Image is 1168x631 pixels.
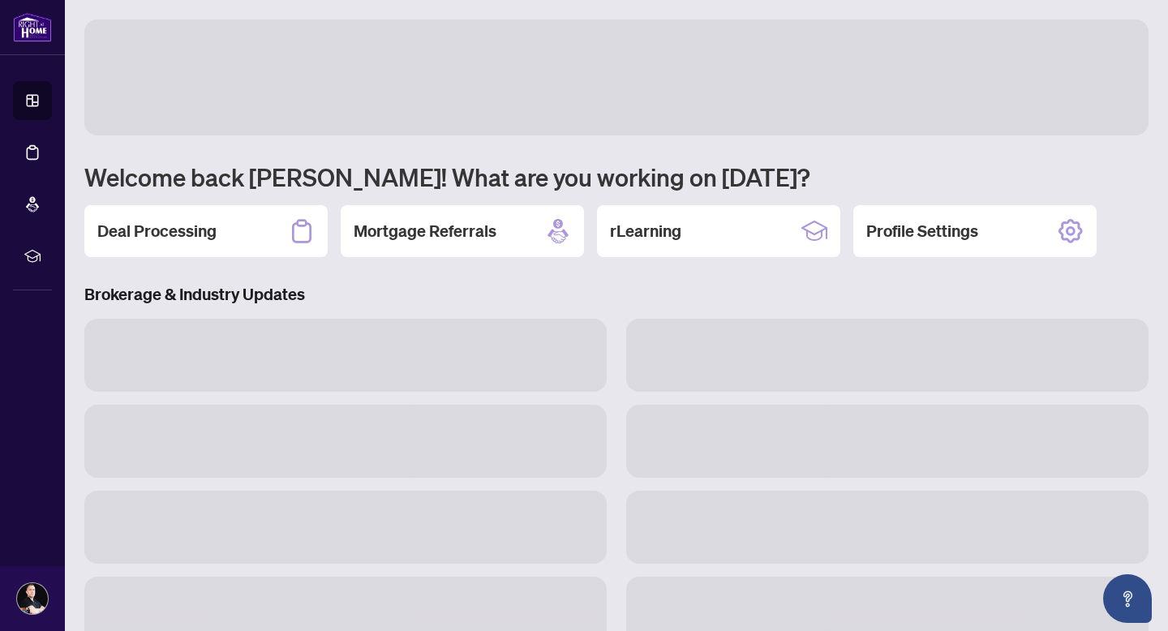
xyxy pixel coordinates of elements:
[866,220,978,243] h2: Profile Settings
[354,220,496,243] h2: Mortgage Referrals
[1103,574,1152,623] button: Open asap
[84,283,1149,306] h3: Brokerage & Industry Updates
[17,583,48,614] img: Profile Icon
[97,220,217,243] h2: Deal Processing
[84,161,1149,192] h1: Welcome back [PERSON_NAME]! What are you working on [DATE]?
[13,12,52,42] img: logo
[610,220,681,243] h2: rLearning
